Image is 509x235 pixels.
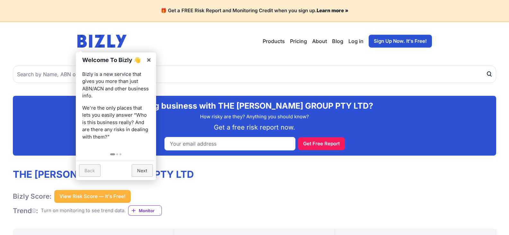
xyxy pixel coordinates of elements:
a: Next [132,164,153,177]
p: Bizly is a new service that gives you more than just ABN/ACN and other business info. [82,71,150,100]
a: × [142,52,156,67]
a: Back [79,164,101,177]
h1: Welcome To Bizly 👋 [82,56,143,64]
p: We're the only places that lets you easily answer “Who is this business really? And are there any... [82,104,150,141]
